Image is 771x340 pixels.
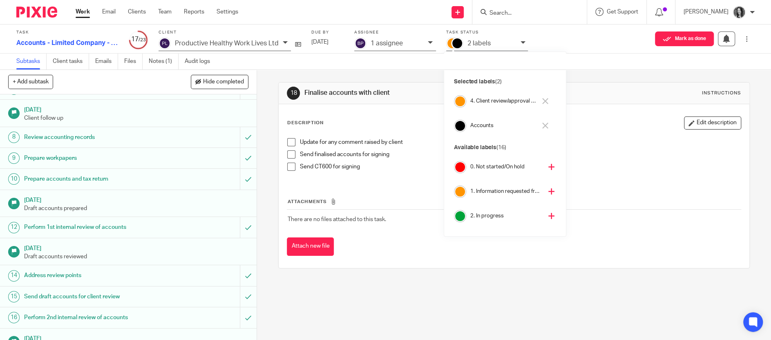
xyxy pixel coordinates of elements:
[24,173,163,185] h1: Prepare accounts and tax return
[139,38,146,42] small: /23
[8,152,20,164] div: 9
[495,79,502,85] span: (2)
[102,8,116,16] a: Email
[185,54,216,69] a: Audit logs
[8,173,20,185] div: 10
[159,37,171,49] img: svg%3E
[8,132,20,143] div: 8
[304,89,532,97] h1: Finalise accounts with client
[311,30,344,35] label: Due by
[24,311,163,324] h1: Perform 2nd internal review of accounts
[489,10,562,17] input: Search
[124,54,143,69] a: Files
[53,54,89,69] a: Client tasks
[95,54,118,69] a: Emails
[287,87,300,100] div: 18
[16,54,47,69] a: Subtasks
[702,90,741,96] div: Instructions
[8,312,20,323] div: 16
[128,8,146,16] a: Clients
[158,8,172,16] a: Team
[217,8,238,16] a: Settings
[684,8,729,16] p: [PERSON_NAME]
[470,188,542,195] h4: 1. Information requested from client
[354,30,436,35] label: Assignee
[8,270,20,282] div: 14
[8,222,20,233] div: 12
[24,291,163,303] h1: Send draft accounts for client review
[446,30,528,35] label: Task status
[733,6,746,19] img: brodie%203%20small.jpg
[470,122,536,130] h4: Accounts
[287,237,334,256] button: Attach new file
[16,7,57,18] img: Pixie
[607,9,638,15] span: Get Support
[16,30,118,35] label: Task
[287,217,386,222] span: There are no files attached to this task.
[24,152,163,164] h1: Prepare workpapers
[467,40,491,47] p: 2 labels
[371,40,403,47] p: 1 assignee
[203,79,244,85] span: Hide completed
[76,8,90,16] a: Work
[287,199,326,204] span: Attachments
[470,97,536,105] h4: 4. Client review/approval needed
[299,138,740,146] p: Update for any comment raised by client
[24,104,248,114] h1: [DATE]
[159,30,301,35] label: Client
[287,120,323,126] p: Description
[684,116,741,130] button: Edit description
[24,269,163,282] h1: Address review points
[24,194,248,204] h1: [DATE]
[24,221,163,233] h1: Perform 1st internal review of accounts
[149,54,179,69] a: Notes (1)
[129,35,148,44] div: 17
[454,143,556,152] p: Available labels
[24,242,248,253] h1: [DATE]
[24,131,163,143] h1: Review accounting records
[24,114,248,122] p: Client follow up
[24,253,248,261] p: Draft accounts reviewed
[454,78,556,86] p: Selected labels
[354,37,367,49] img: svg%3E
[175,40,279,47] p: Productive Healthy Work Lives Ltd
[184,8,204,16] a: Reports
[8,291,20,302] div: 15
[8,75,53,89] button: + Add subtask
[675,36,706,42] span: Mark as done
[299,150,740,159] p: Send finalised accounts for signing
[299,163,740,171] p: Send CT600 for signing
[496,145,506,150] span: (16)
[470,163,542,171] h4: 0. Not started/On hold
[191,75,248,89] button: Hide completed
[311,39,329,45] span: [DATE]
[470,212,542,220] h4: 2. In progress
[24,204,248,212] p: Draft accounts prepared
[655,31,714,46] button: Mark as done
